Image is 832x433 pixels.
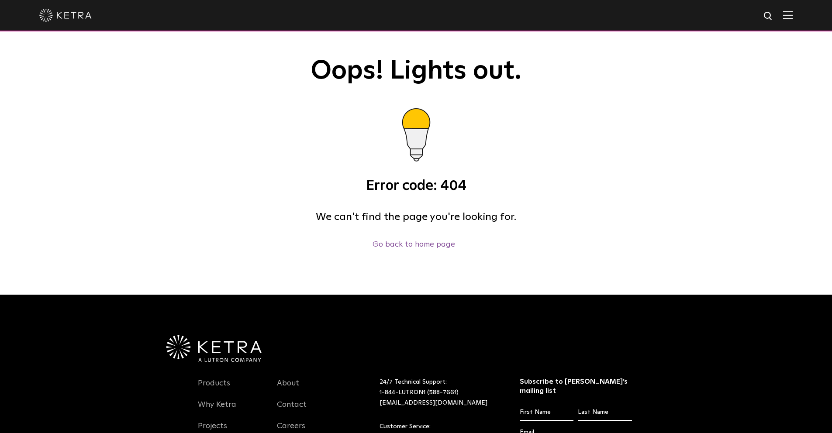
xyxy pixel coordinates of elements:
[380,389,459,395] a: 1-844-LUTRON1 (588-7661)
[166,335,262,362] img: Ketra-aLutronCo_White_RGB
[39,9,92,22] img: ketra-logo-2019-white
[783,11,793,19] img: Hamburger%20Nav.svg
[763,11,774,22] img: search icon
[380,377,498,408] p: 24/7 Technical Support:
[198,57,635,86] h1: Oops! Lights out.
[380,400,487,406] a: [EMAIL_ADDRESS][DOMAIN_NAME]
[198,400,236,420] a: Why Ketra
[578,404,632,421] input: Last Name
[277,378,299,399] a: About
[520,377,632,395] h3: Subscribe to [PERSON_NAME]’s mailing list
[277,400,307,420] a: Contact
[198,177,635,196] h3: Error code: 404
[377,99,456,177] img: bulb.gif
[198,378,230,399] a: Products
[520,404,573,421] input: First Name
[373,241,455,248] a: Go back to home page
[198,209,635,225] h4: We can't find the page you're looking for.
